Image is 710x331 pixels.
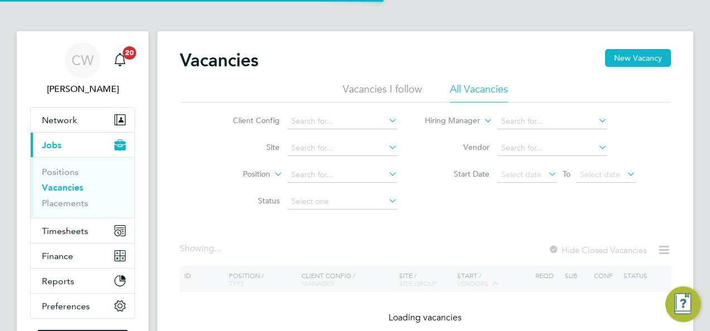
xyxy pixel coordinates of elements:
label: Hide Closed Vacancies [548,245,646,255]
input: Search for... [287,167,397,183]
label: Hiring Manager [416,115,480,126]
button: New Vacancy [605,49,671,67]
div: Showing [180,243,223,255]
label: Start Date [425,169,490,179]
a: CW[PERSON_NAME] [30,42,135,96]
li: Vacancies I follow [343,82,422,103]
span: 20 [123,46,136,60]
li: All Vacancies [450,82,508,103]
input: Search for... [497,140,607,156]
label: Client Config [215,115,280,125]
button: Engage Resource Center [665,286,701,322]
button: Jobs [31,133,135,157]
span: To [559,167,574,181]
span: Timesheets [42,226,88,236]
button: Finance [31,244,135,268]
span: Preferences [42,301,90,311]
span: ... [214,243,221,254]
span: CW [71,53,94,67]
span: Reports [42,276,74,286]
button: Timesheets [31,218,135,243]
h2: Vacancies [180,49,258,71]
span: Select date [501,169,541,179]
button: Reports [31,269,135,293]
a: Vacancies [42,182,83,193]
label: Status [215,196,280,206]
input: Search for... [287,140,397,156]
a: Positions [42,167,79,177]
input: Search for... [287,114,397,129]
span: Finance [42,251,73,261]
a: 20 [109,42,131,78]
label: Vendor [425,142,490,152]
label: Position [206,169,270,180]
button: Network [31,108,135,132]
label: Site [215,142,280,152]
span: Jobs [42,140,61,150]
span: Select date [580,169,620,179]
span: Network [42,115,77,125]
button: Preferences [31,294,135,318]
a: Placements [42,198,88,208]
input: Select one [287,194,397,210]
input: Search for... [497,114,607,129]
span: Chloe Williams [30,82,135,96]
div: Jobs [31,157,135,218]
